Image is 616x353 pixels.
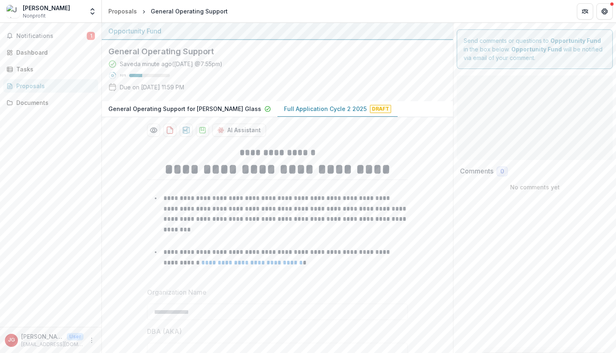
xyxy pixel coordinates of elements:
[577,3,593,20] button: Partners
[108,26,447,36] div: Opportunity Fund
[108,7,137,16] div: Proposals
[23,4,70,12] div: [PERSON_NAME]
[180,124,193,137] button: download-proposal
[16,82,92,90] div: Proposals
[147,287,207,297] p: Organization Name
[23,12,46,20] span: Nonprofit
[370,105,391,113] span: Draft
[105,5,231,17] nav: breadcrumb
[460,167,493,175] h2: Comments
[284,104,367,113] p: Full Application Cycle 2 2025
[460,183,609,191] p: No comments yet
[457,29,613,69] div: Send comments or questions to in the box below. will be notified via email of your comment.
[151,7,228,16] div: General Operating Support
[21,341,84,348] p: [EMAIL_ADDRESS][DOMAIN_NAME]
[147,124,160,137] button: Preview ae1eb131-6774-4147-89f5-08f865bb3737-1.pdf
[3,46,98,59] a: Dashboard
[16,48,92,57] div: Dashboard
[3,79,98,93] a: Proposals
[108,104,261,113] p: General Operating Support for [PERSON_NAME] Glass
[511,46,562,53] strong: Opportunity Fund
[3,96,98,109] a: Documents
[16,65,92,73] div: Tasks
[147,326,182,336] p: DBA (AKA)
[7,5,20,18] img: Jaime Guerrero
[21,332,64,341] p: [PERSON_NAME]
[3,29,98,42] button: Notifications1
[120,83,184,91] p: Due on [DATE] 11:59 PM
[87,3,98,20] button: Open entity switcher
[108,47,433,56] h2: General Operating Support
[596,3,613,20] button: Get Help
[67,333,84,340] p: User
[87,32,95,40] span: 1
[120,60,222,68] div: Saved a minute ago ( [DATE] @ 7:55pm )
[163,124,176,137] button: download-proposal
[16,33,87,40] span: Notifications
[16,98,92,107] div: Documents
[500,168,504,175] span: 0
[87,335,97,345] button: More
[105,5,140,17] a: Proposals
[8,337,15,343] div: Jaime Guerrero
[3,62,98,76] a: Tasks
[120,73,126,78] p: 32 %
[212,124,266,137] button: AI Assistant
[196,124,209,137] button: download-proposal
[550,37,601,44] strong: Opportunity Fund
